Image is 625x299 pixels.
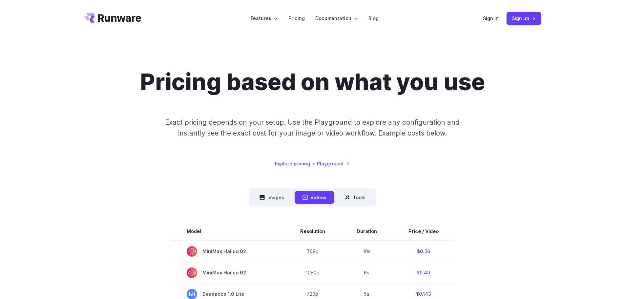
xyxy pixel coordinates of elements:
[393,222,454,241] th: Price / Video
[288,14,305,22] a: Pricing
[368,14,379,22] a: Blog
[507,12,541,25] a: Sign up
[153,117,472,139] p: Exact pricing depends on your setup. Use the Playground to explore any configuration and instantl...
[284,241,341,262] td: 768p
[187,267,269,278] span: MiniMax Hailuo 02
[337,191,373,204] button: Tools
[393,241,454,262] td: $0.56
[393,262,454,283] td: $0.49
[341,222,393,241] th: Duration
[171,222,284,241] th: Model
[84,13,141,23] a: Go to /
[284,262,341,283] td: 1080p
[275,160,350,167] a: Explore pricing in Playground
[284,222,341,241] th: Resolution
[140,68,485,96] h1: Pricing based on what you use
[252,191,292,204] button: Images
[341,262,393,283] td: 6s
[483,14,499,22] a: Sign in
[251,14,278,22] label: Features
[341,241,393,262] td: 10s
[315,14,358,22] label: Documentation
[295,191,334,204] button: Videos
[187,246,269,257] span: MiniMax Hailuo 02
